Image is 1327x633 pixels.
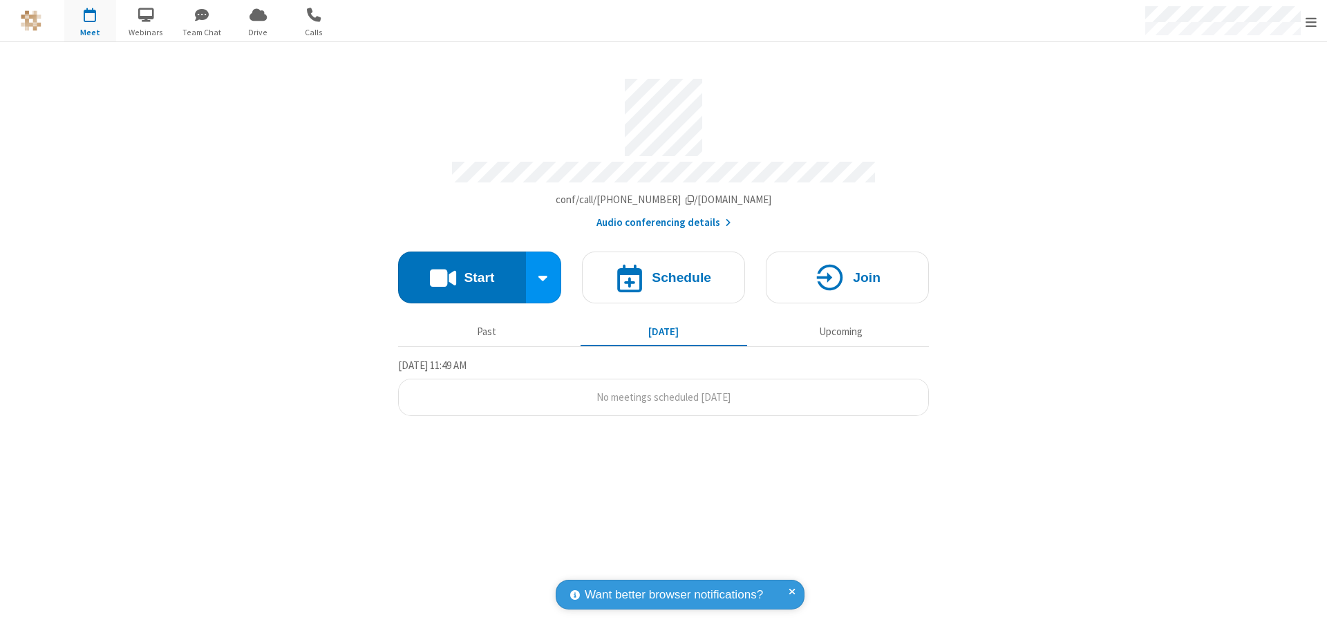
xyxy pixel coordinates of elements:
[556,192,772,208] button: Copy my meeting room linkCopy my meeting room link
[288,26,340,39] span: Calls
[120,26,172,39] span: Webinars
[596,215,731,231] button: Audio conferencing details
[176,26,228,39] span: Team Chat
[232,26,284,39] span: Drive
[853,271,881,284] h4: Join
[464,271,494,284] h4: Start
[582,252,745,303] button: Schedule
[1292,597,1317,623] iframe: Chat
[398,359,467,372] span: [DATE] 11:49 AM
[526,252,562,303] div: Start conference options
[757,319,924,345] button: Upcoming
[652,271,711,284] h4: Schedule
[398,252,526,303] button: Start
[556,193,772,206] span: Copy my meeting room link
[398,68,929,231] section: Account details
[64,26,116,39] span: Meet
[21,10,41,31] img: QA Selenium DO NOT DELETE OR CHANGE
[585,586,763,604] span: Want better browser notifications?
[581,319,747,345] button: [DATE]
[404,319,570,345] button: Past
[766,252,929,303] button: Join
[596,390,731,404] span: No meetings scheduled [DATE]
[398,357,929,417] section: Today's Meetings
